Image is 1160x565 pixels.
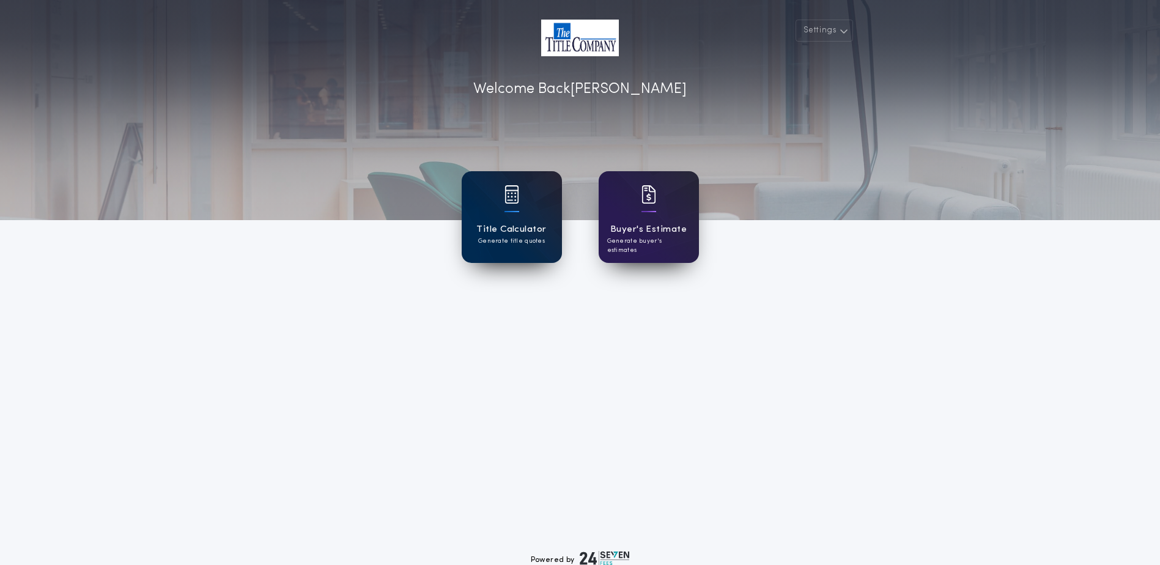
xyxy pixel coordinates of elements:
[599,171,699,263] a: card iconBuyer's EstimateGenerate buyer's estimates
[478,237,545,246] p: Generate title quotes
[473,78,687,100] p: Welcome Back [PERSON_NAME]
[476,223,546,237] h1: Title Calculator
[641,185,656,204] img: card icon
[796,20,853,42] button: Settings
[504,185,519,204] img: card icon
[607,237,690,255] p: Generate buyer's estimates
[462,171,562,263] a: card iconTitle CalculatorGenerate title quotes
[610,223,687,237] h1: Buyer's Estimate
[541,20,619,56] img: account-logo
